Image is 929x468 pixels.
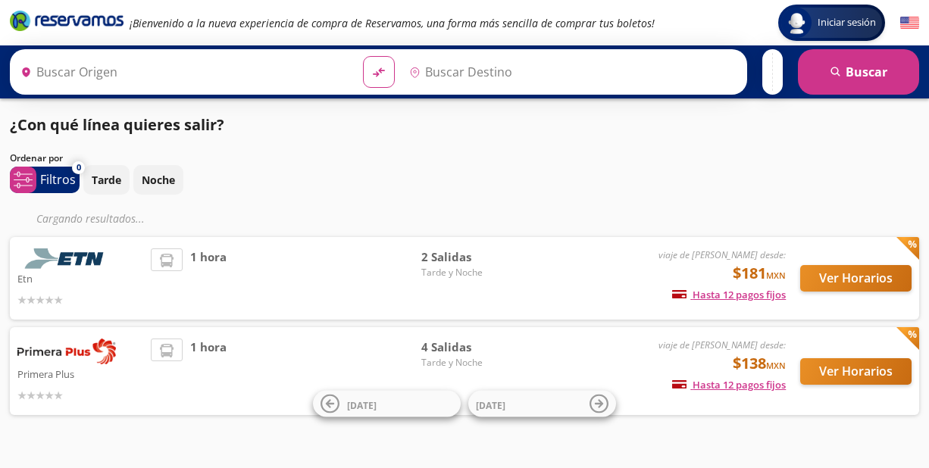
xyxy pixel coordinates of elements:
[40,170,76,189] p: Filtros
[800,265,912,292] button: Ver Horarios
[17,269,143,287] p: Etn
[77,161,81,174] span: 0
[10,9,124,36] a: Brand Logo
[766,360,786,371] small: MXN
[313,391,461,417] button: [DATE]
[36,211,145,226] em: Cargando resultados ...
[658,339,786,351] em: viaje de [PERSON_NAME] desde:
[17,364,143,382] p: Primera Plus
[798,49,919,95] button: Buscar
[421,266,527,279] span: Tarde y Noche
[421,339,527,356] span: 4 Salidas
[130,16,655,30] em: ¡Bienvenido a la nueva experiencia de compra de Reservamos, una forma más sencilla de comprar tus...
[10,114,224,136] p: ¿Con qué línea quieres salir?
[421,248,527,266] span: 2 Salidas
[10,151,63,165] p: Ordenar por
[17,339,116,364] img: Primera Plus
[190,248,227,308] span: 1 hora
[672,288,786,301] span: Hasta 12 pagos fijos
[10,167,80,193] button: 0Filtros
[468,391,616,417] button: [DATE]
[766,270,786,281] small: MXN
[190,339,227,404] span: 1 hora
[347,398,377,411] span: [DATE]
[92,172,121,188] p: Tarde
[10,9,124,32] i: Brand Logo
[133,165,183,195] button: Noche
[733,262,786,285] span: $181
[733,352,786,375] span: $138
[142,172,175,188] p: Noche
[800,358,912,385] button: Ver Horarios
[14,53,351,91] input: Buscar Origen
[900,14,919,33] button: English
[17,248,116,269] img: Etn
[476,398,505,411] span: [DATE]
[403,53,740,91] input: Buscar Destino
[83,165,130,195] button: Tarde
[421,356,527,370] span: Tarde y Noche
[658,248,786,261] em: viaje de [PERSON_NAME] desde:
[812,15,882,30] span: Iniciar sesión
[672,378,786,392] span: Hasta 12 pagos fijos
